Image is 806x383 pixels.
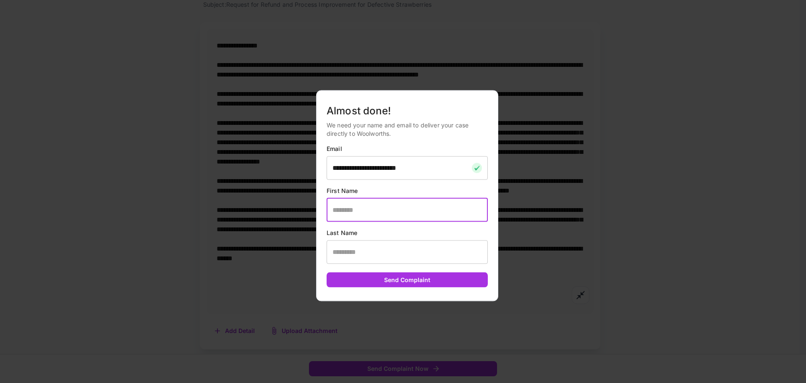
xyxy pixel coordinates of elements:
[327,144,488,153] p: Email
[327,228,488,237] p: Last Name
[327,104,488,117] h5: Almost done!
[327,272,488,288] button: Send Complaint
[327,186,488,195] p: First Name
[472,163,482,173] img: checkmark
[327,121,488,137] p: We need your name and email to deliver your case directly to Woolworths.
